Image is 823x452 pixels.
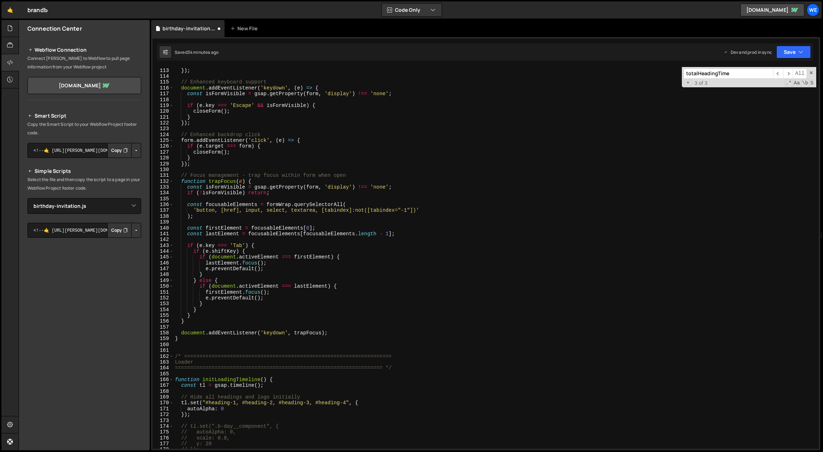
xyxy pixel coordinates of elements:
div: Button group with nested dropdown [107,143,141,158]
div: 116 [153,85,174,91]
div: 174 [153,423,174,429]
button: Code Only [382,4,442,16]
div: 163 [153,359,174,365]
div: 125 [153,138,174,143]
div: 152 [153,295,174,301]
div: 153 [153,301,174,307]
div: 150 [153,283,174,289]
div: New File [230,25,260,32]
div: 151 [153,289,174,295]
span: Whole Word Search [801,79,809,87]
div: 165 [153,371,174,377]
span: ​ [783,68,793,79]
div: 130 [153,167,174,173]
span: RegExp Search [785,79,792,87]
div: 144 [153,248,174,254]
iframe: YouTube video player [27,250,142,314]
div: 171 [153,406,174,412]
div: 177 [153,441,174,447]
div: birthday-invitation.js [163,25,216,32]
div: 135 [153,196,174,202]
div: Saved [175,49,218,55]
div: Dev and prod in sync [724,49,772,55]
div: 115 [153,79,174,85]
div: 136 [153,202,174,207]
div: 160 [153,342,174,348]
div: 114 [153,73,174,79]
div: 148 [153,272,174,277]
h2: Smart Script [27,112,141,120]
div: 164 [153,365,174,371]
div: 157 [153,324,174,330]
span: 3 of 3 [692,80,710,86]
div: 167 [153,382,174,388]
div: 113 [153,68,174,73]
span: CaseSensitive Search [793,79,801,87]
div: 138 [153,214,174,219]
div: 147 [153,266,174,272]
div: 173 [153,418,174,423]
div: 162 [153,354,174,359]
h2: Simple Scripts [27,167,141,175]
div: 169 [153,394,174,400]
div: Button group with nested dropdown [107,223,141,238]
div: 121 [153,114,174,120]
div: 146 [153,260,174,266]
div: 142 [153,237,174,242]
div: 128 [153,155,174,161]
div: 143 [153,243,174,248]
iframe: YouTube video player [27,318,142,382]
div: 170 [153,400,174,406]
div: 166 [153,377,174,382]
p: Copy the Smart Script to your Webflow Project footer code. [27,120,141,137]
a: [DOMAIN_NAME] [27,77,141,94]
a: We [807,4,819,16]
div: 120 [153,108,174,114]
h2: Webflow Connection [27,46,141,54]
button: Copy [107,223,132,238]
div: 34 minutes ago [187,49,218,55]
div: 140 [153,225,174,231]
div: 158 [153,330,174,336]
a: [DOMAIN_NAME] [740,4,804,16]
div: 141 [153,231,174,237]
textarea: <!--🤙 [URL][PERSON_NAME][DOMAIN_NAME]> <script>document.addEventListener("DOMContentLoaded", func... [27,143,141,158]
div: 124 [153,132,174,138]
div: 154 [153,307,174,313]
div: brandЪ [27,6,48,14]
div: 131 [153,173,174,178]
div: 118 [153,97,174,103]
div: 132 [153,179,174,184]
div: 168 [153,389,174,394]
div: 123 [153,126,174,132]
textarea: <!--🤙 [URL][PERSON_NAME][DOMAIN_NAME]> <script>document.addEventListener("DOMContentLoaded", func... [27,223,141,238]
div: 126 [153,143,174,149]
button: Copy [107,143,132,158]
div: 175 [153,429,174,435]
div: 117 [153,91,174,97]
input: Search for [684,68,773,79]
span: Search In Selection [809,79,814,87]
div: 149 [153,278,174,283]
div: 159 [153,336,174,341]
p: Connect [PERSON_NAME] to Webflow to pull page information from your Webflow project [27,54,141,71]
div: 134 [153,190,174,196]
button: Save [776,46,811,58]
div: 156 [153,318,174,324]
div: 139 [153,219,174,225]
div: 176 [153,435,174,441]
div: 155 [153,313,174,318]
h2: Connection Center [27,25,82,32]
a: 🤙 [1,1,19,19]
div: 145 [153,254,174,260]
div: 133 [153,184,174,190]
div: 119 [153,103,174,108]
span: ​ [773,68,783,79]
div: 127 [153,149,174,155]
div: 172 [153,412,174,417]
span: Toggle Replace mode [684,79,692,86]
span: Alt-Enter [793,68,807,79]
p: Select the file and then copy the script to a page in your Webflow Project footer code. [27,175,141,192]
div: 161 [153,348,174,353]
